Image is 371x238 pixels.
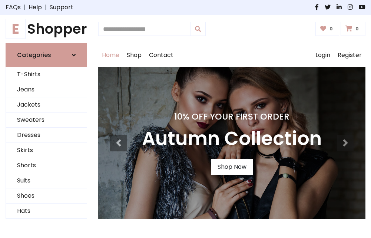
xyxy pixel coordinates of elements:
[6,3,21,12] a: FAQs
[6,43,87,67] a: Categories
[6,158,87,173] a: Shorts
[6,67,87,82] a: T-Shirts
[312,43,334,67] a: Login
[6,21,87,37] a: EShopper
[6,204,87,219] a: Hats
[6,82,87,97] a: Jeans
[42,3,50,12] span: |
[6,97,87,113] a: Jackets
[142,111,322,122] h4: 10% Off Your First Order
[334,43,365,67] a: Register
[354,26,361,32] span: 0
[328,26,335,32] span: 0
[6,113,87,128] a: Sweaters
[145,43,177,67] a: Contact
[6,21,87,37] h1: Shopper
[341,22,365,36] a: 0
[6,188,87,204] a: Shoes
[21,3,29,12] span: |
[50,3,73,12] a: Support
[17,51,51,58] h6: Categories
[29,3,42,12] a: Help
[142,128,322,150] h3: Autumn Collection
[6,143,87,158] a: Skirts
[6,173,87,188] a: Suits
[6,128,87,143] a: Dresses
[211,159,253,175] a: Shop Now
[123,43,145,67] a: Shop
[98,43,123,67] a: Home
[315,22,339,36] a: 0
[6,19,26,39] span: E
